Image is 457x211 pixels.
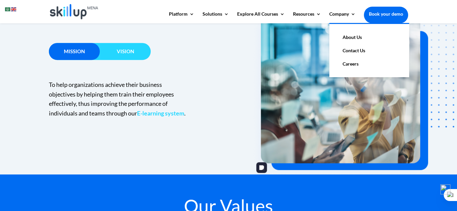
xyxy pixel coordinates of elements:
a: Explore All Courses [237,12,285,23]
img: Skillup Mena [50,4,98,19]
a: Company [329,12,356,23]
img: ar [5,7,10,11]
span: Mission [64,48,85,54]
a: Solutions [203,12,229,23]
a: Arabic [5,5,11,12]
a: English [11,5,17,12]
a: Contact Us [336,44,402,57]
iframe: Chat Widget [347,139,457,211]
a: About Us [336,31,402,44]
span: Vision [117,48,134,54]
a: Careers [336,57,402,71]
a: E-learning system [137,109,184,117]
p: To help organizations achieve their business objectives by helping them train their employees eff... [49,80,188,118]
a: Book your demo [364,7,408,21]
img: en [11,7,16,11]
a: Platform [169,12,194,23]
a: Resources [293,12,321,23]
